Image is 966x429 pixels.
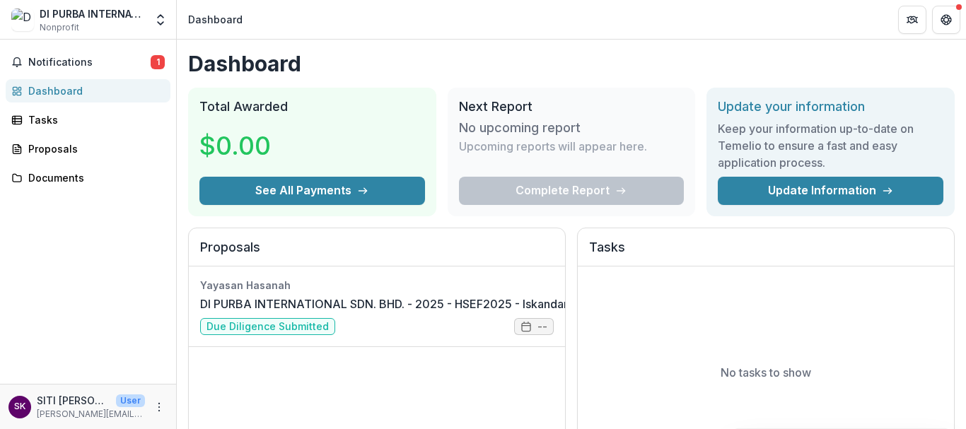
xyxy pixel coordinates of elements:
a: Update Information [718,177,943,205]
h2: Proposals [200,240,554,266]
p: SITI [PERSON_NAME] [PERSON_NAME] [37,393,110,408]
a: Proposals [6,137,170,160]
nav: breadcrumb [182,9,248,30]
div: SITI AMELIA BINTI KASSIM [14,402,25,411]
a: Tasks [6,108,170,131]
span: Nonprofit [40,21,79,34]
button: Partners [898,6,926,34]
h1: Dashboard [188,51,955,76]
h2: Tasks [589,240,943,266]
h3: $0.00 [199,127,305,165]
h2: Update your information [718,99,943,114]
p: No tasks to show [721,364,811,381]
button: Get Help [932,6,960,34]
div: Documents [28,170,159,185]
p: [PERSON_NAME][EMAIL_ADDRESS][DOMAIN_NAME] [37,408,145,421]
button: Notifications1 [6,51,170,74]
h3: No upcoming report [459,120,581,136]
span: Notifications [28,57,151,69]
div: Dashboard [188,12,243,27]
p: Upcoming reports will appear here. [459,138,647,155]
h2: Next Report [459,99,685,114]
img: DI PURBA INTERNATIONAL SDN. BHD. [11,8,34,31]
p: User [116,394,145,407]
button: See All Payments [199,177,425,205]
a: Dashboard [6,79,170,102]
button: More [151,399,168,416]
button: Open entity switcher [151,6,170,34]
a: Documents [6,166,170,189]
h2: Total Awarded [199,99,425,114]
div: Proposals [28,141,159,156]
span: 1 [151,55,165,69]
div: DI PURBA INTERNATIONAL SDN. BHD. [40,6,145,21]
div: Tasks [28,112,159,127]
a: DI PURBA INTERNATIONAL SDN. BHD. - 2025 - HSEF2025 - Iskandar Investment Berhad [200,295,671,312]
div: Dashboard [28,83,159,98]
h3: Keep your information up-to-date on Temelio to ensure a fast and easy application process. [718,120,943,171]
